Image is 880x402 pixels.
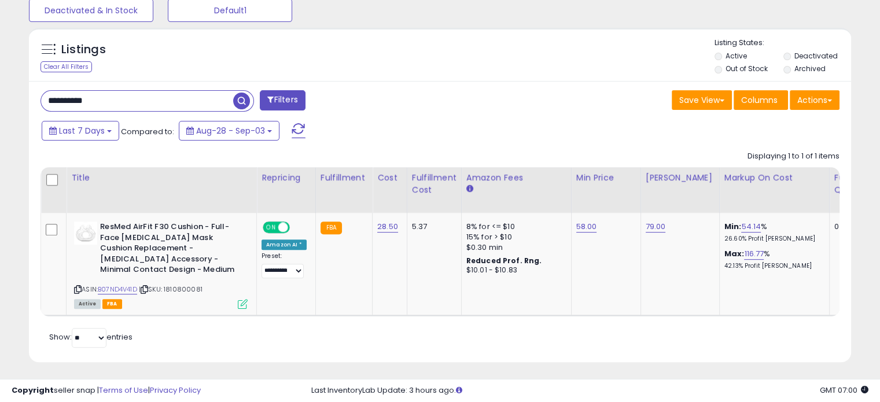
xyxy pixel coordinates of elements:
p: 26.60% Profit [PERSON_NAME] [724,235,820,243]
label: Archived [794,64,825,73]
button: Actions [790,90,840,110]
th: The percentage added to the cost of goods (COGS) that forms the calculator for Min & Max prices. [719,167,829,213]
div: 15% for > $10 [466,232,562,242]
div: Displaying 1 to 1 of 1 items [748,151,840,162]
span: | SKU: 1810800081 [139,285,202,294]
div: seller snap | | [12,385,201,396]
div: Cost [377,172,402,184]
button: Aug-28 - Sep-03 [179,121,279,141]
div: Amazon Fees [466,172,566,184]
label: Deactivated [794,51,837,61]
span: Show: entries [49,331,132,342]
small: FBA [321,222,342,234]
img: 21rZSmWdntL._SL40_.jpg [74,222,97,245]
p: 42.13% Profit [PERSON_NAME] [724,262,820,270]
button: Last 7 Days [42,121,119,141]
p: Listing States: [715,38,851,49]
div: 8% for <= $10 [466,222,562,232]
div: [PERSON_NAME] [646,172,715,184]
div: $0.30 min [466,242,562,253]
span: Aug-28 - Sep-03 [196,125,265,137]
label: Out of Stock [726,64,768,73]
a: 58.00 [576,221,597,233]
div: Markup on Cost [724,172,824,184]
b: Max: [724,248,745,259]
span: OFF [288,223,307,233]
div: Amazon AI * [262,239,307,250]
label: Active [726,51,747,61]
button: Save View [672,90,732,110]
a: 28.50 [377,221,398,233]
span: 2025-09-11 07:00 GMT [820,385,868,396]
span: Compared to: [121,126,174,137]
span: All listings currently available for purchase on Amazon [74,299,101,309]
a: 54.14 [741,221,761,233]
a: B07ND4V41D [98,285,137,294]
b: Reduced Prof. Rng. [466,256,542,265]
div: Preset: [262,252,307,278]
a: 116.77 [744,248,764,260]
div: Min Price [576,172,636,184]
button: Columns [734,90,788,110]
small: Amazon Fees. [466,184,473,194]
a: 79.00 [646,221,666,233]
span: Columns [741,94,778,106]
a: Privacy Policy [150,385,201,396]
div: $10.01 - $10.83 [466,265,562,275]
button: Filters [260,90,305,110]
div: Title [71,172,252,184]
h5: Listings [61,42,106,58]
div: Fulfillment [321,172,367,184]
div: % [724,249,820,270]
div: Fulfillable Quantity [834,172,874,196]
div: Last InventoryLab Update: 3 hours ago. [311,385,868,396]
div: ASIN: [74,222,248,307]
div: 5.37 [412,222,452,232]
b: ResMed AirFit F30 Cushion - Full-Face [MEDICAL_DATA] Mask Cushion Replacement - [MEDICAL_DATA] Ac... [100,222,241,278]
div: % [724,222,820,243]
strong: Copyright [12,385,54,396]
div: Fulfillment Cost [412,172,456,196]
div: Clear All Filters [40,61,92,72]
div: Repricing [262,172,311,184]
b: Min: [724,221,742,232]
span: FBA [102,299,122,309]
a: Terms of Use [99,385,148,396]
div: 0 [834,222,870,232]
span: Last 7 Days [59,125,105,137]
span: ON [264,223,278,233]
